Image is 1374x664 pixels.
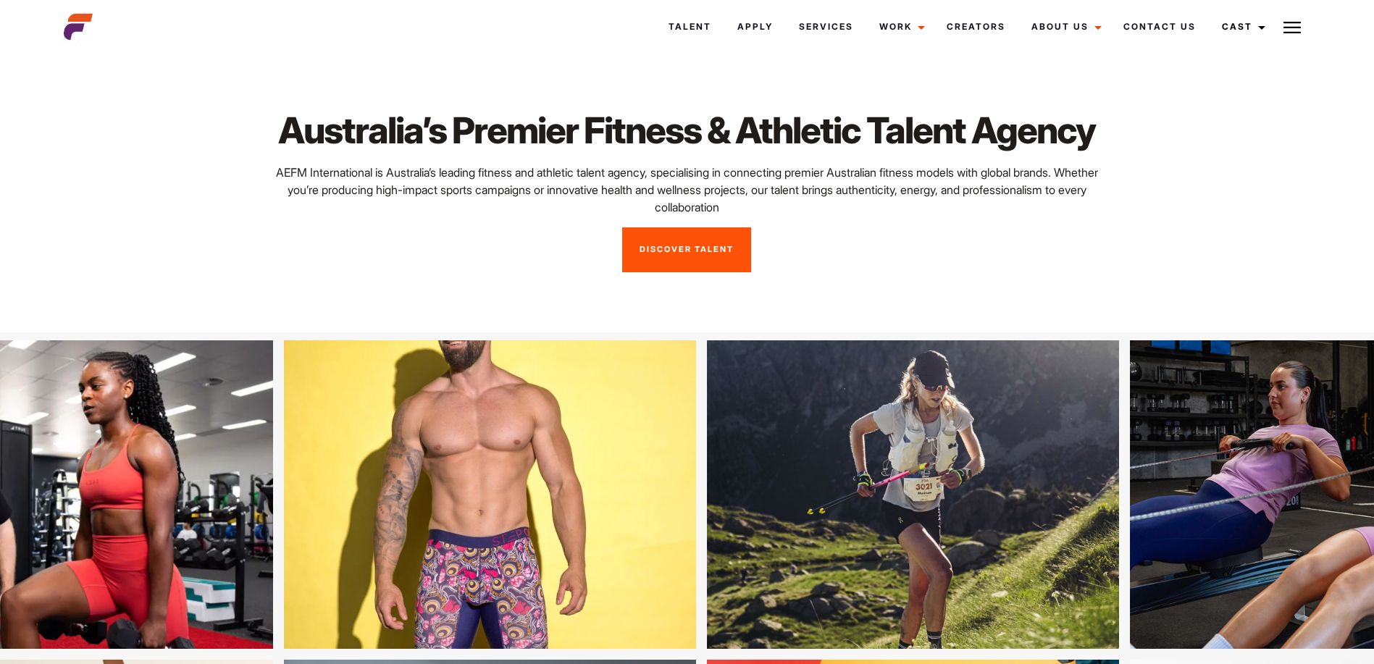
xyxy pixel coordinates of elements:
[786,7,866,46] a: Services
[1018,7,1110,46] a: About Us
[934,7,1018,46] a: Creators
[655,7,724,46] a: Talent
[724,7,786,46] a: Apply
[1110,7,1209,46] a: Contact Us
[637,340,1050,650] img: loiu
[1209,7,1274,46] a: Cast
[622,227,751,272] a: Discover Talent
[1283,19,1301,36] img: Burger icon
[866,7,934,46] a: Work
[275,164,1099,216] p: AEFM International is Australia’s leading fitness and athletic talent agency, specialising in con...
[275,109,1099,152] h1: Australia’s Premier Fitness & Athletic Talent Agency
[64,12,93,41] img: cropped-aefm-brand-fav-22-square.png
